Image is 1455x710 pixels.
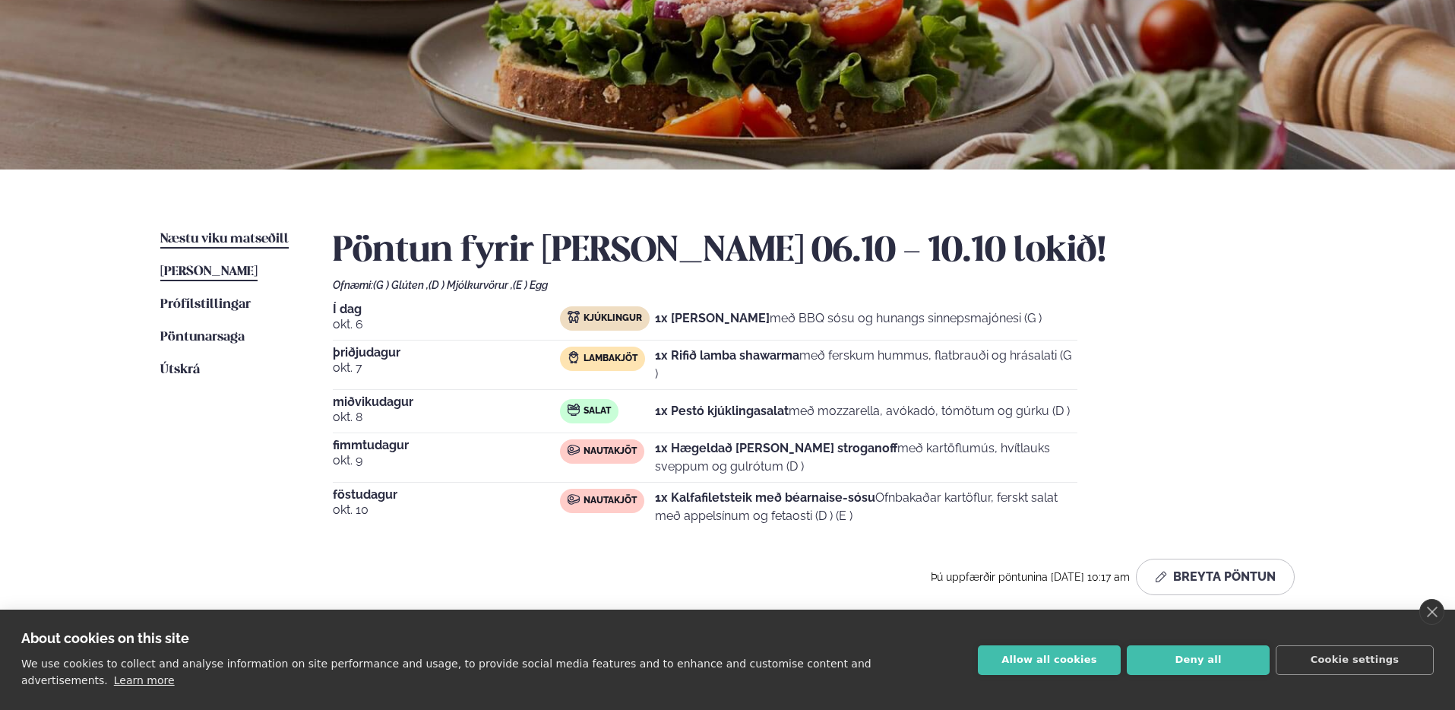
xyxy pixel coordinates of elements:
span: miðvikudagur [333,396,560,408]
span: Næstu viku matseðill [160,233,289,246]
span: (D ) Mjólkurvörur , [429,279,513,291]
span: Pöntunarsaga [160,331,245,344]
strong: 1x [PERSON_NAME] [655,311,770,325]
span: (G ) Glúten , [373,279,429,291]
img: beef.svg [568,493,580,506]
span: [PERSON_NAME] [160,265,258,278]
img: salad.svg [568,404,580,416]
button: Deny all [1127,645,1270,675]
a: [PERSON_NAME] [160,263,258,281]
p: með ferskum hummus, flatbrauði og hrásalati (G ) [655,347,1077,383]
a: Prófílstillingar [160,296,251,314]
a: Næstu viku matseðill [160,230,289,249]
p: með kartöflumús, hvítlauks sveppum og gulrótum (D ) [655,439,1077,476]
a: close [1419,599,1444,625]
span: Nautakjöt [584,445,637,458]
strong: About cookies on this site [21,630,189,646]
strong: 1x Rifið lamba shawarma [655,348,799,363]
img: Lamb.svg [568,351,580,363]
a: Pöntunarsaga [160,328,245,347]
span: föstudagur [333,489,560,501]
span: Prófílstillingar [160,298,251,311]
span: okt. 8 [333,408,560,426]
span: Nautakjöt [584,495,637,507]
p: með BBQ sósu og hunangs sinnepsmajónesi (G ) [655,309,1042,328]
button: Allow all cookies [978,645,1121,675]
p: Ofnbakaðar kartöflur, ferskt salat með appelsínum og fetaosti (D ) (E ) [655,489,1077,525]
strong: 1x Kalfafiletsteik með béarnaise-sósu [655,490,875,505]
span: Lambakjöt [584,353,637,365]
span: okt. 10 [333,501,560,519]
h2: Pöntun fyrir [PERSON_NAME] 06.10 - 10.10 lokið! [333,230,1295,273]
strong: 1x Pestó kjúklingasalat [655,404,789,418]
span: okt. 6 [333,315,560,334]
span: Kjúklingur [584,312,642,325]
span: Í dag [333,303,560,315]
button: Breyta Pöntun [1136,559,1295,595]
img: chicken.svg [568,311,580,323]
span: Útskrá [160,363,200,376]
img: beef.svg [568,444,580,456]
span: Þú uppfærðir pöntunina [DATE] 10:17 am [931,571,1130,583]
div: Ofnæmi: [333,279,1295,291]
span: okt. 9 [333,452,560,470]
span: okt. 7 [333,359,560,377]
a: Learn more [114,674,175,686]
span: (E ) Egg [513,279,548,291]
span: þriðjudagur [333,347,560,359]
p: We use cookies to collect and analyse information on site performance and usage, to provide socia... [21,658,871,686]
span: fimmtudagur [333,439,560,452]
span: Salat [584,405,611,417]
strong: 1x Hægeldað [PERSON_NAME] stroganoff [655,441,897,455]
a: Útskrá [160,361,200,379]
button: Cookie settings [1276,645,1434,675]
p: með mozzarella, avókadó, tómötum og gúrku (D ) [655,402,1070,420]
